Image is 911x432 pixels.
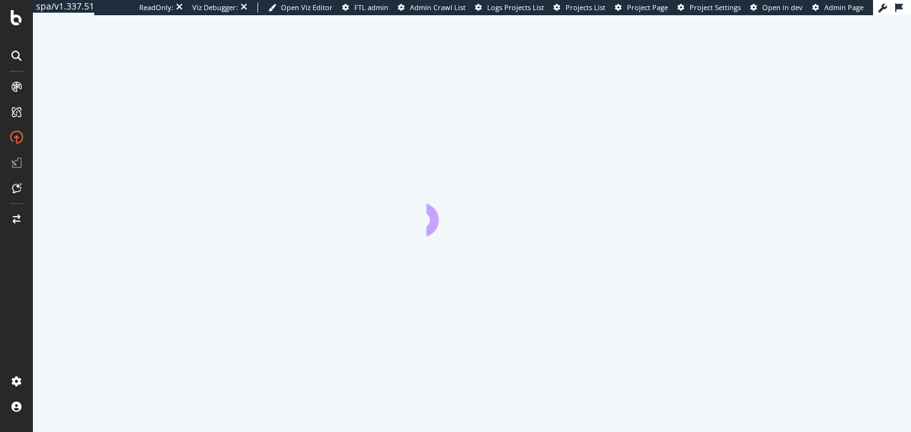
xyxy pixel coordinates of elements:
a: Project Settings [678,3,741,13]
span: Logs Projects List [487,3,544,12]
span: Open Viz Editor [281,3,333,12]
a: Logs Projects List [475,3,544,13]
div: animation [426,191,517,236]
a: Open Viz Editor [268,3,333,13]
div: Viz Debugger: [192,3,238,13]
span: Project Page [627,3,668,12]
a: Project Page [615,3,668,13]
span: Admin Page [824,3,864,12]
a: Projects List [554,3,605,13]
a: Open in dev [750,3,803,13]
span: Open in dev [762,3,803,12]
a: Admin Page [812,3,864,13]
span: Admin Crawl List [410,3,466,12]
div: ReadOnly: [139,3,173,13]
span: Projects List [566,3,605,12]
span: Project Settings [690,3,741,12]
span: FTL admin [354,3,388,12]
a: Admin Crawl List [398,3,466,13]
a: FTL admin [342,3,388,13]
